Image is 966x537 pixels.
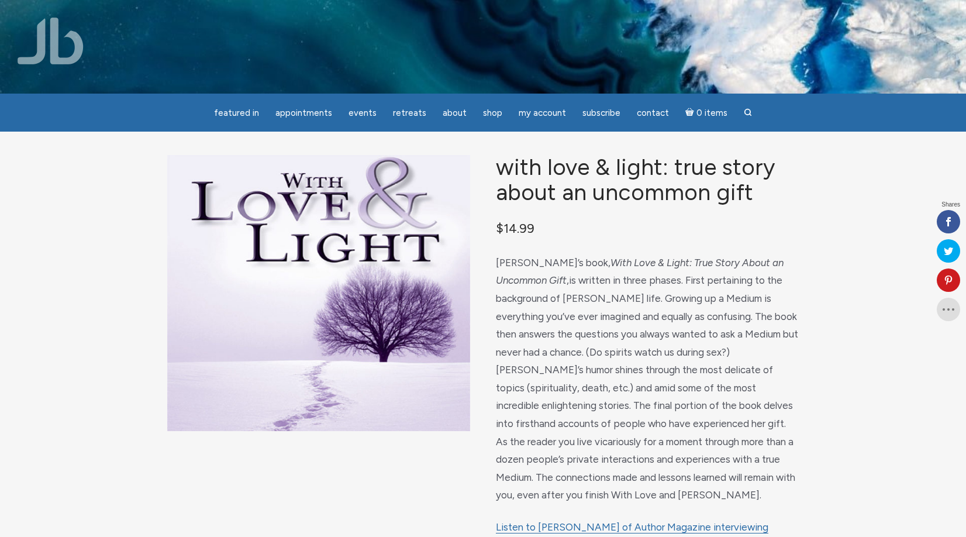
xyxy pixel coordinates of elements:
img: Jamie Butler. The Everyday Medium [18,18,84,64]
span: Subscribe [582,108,620,118]
span: Events [349,108,377,118]
span: $ [496,221,503,236]
span: Contact [637,108,669,118]
img: With Love & Light: True Story About an Uncommon Gift [167,155,470,431]
span: , [567,274,569,286]
a: featured in [207,102,266,125]
span: About [443,108,467,118]
a: Retreats [386,102,433,125]
a: Subscribe [575,102,627,125]
span: Retreats [393,108,426,118]
span: Appointments [275,108,332,118]
span: featured in [214,108,259,118]
a: Appointments [268,102,339,125]
a: About [436,102,474,125]
a: My Account [512,102,573,125]
i: Cart [685,108,696,118]
span: Shop [483,108,502,118]
span: My Account [519,108,566,118]
p: is written in three phases. First pertaining to the background of [PERSON_NAME] life. Growing up ... [496,254,799,504]
a: Contact [630,102,676,125]
bdi: 14.99 [496,221,534,236]
em: With Love & Light: True Story About an Uncommon Gift [496,257,784,287]
a: Shop [476,102,509,125]
a: Events [341,102,384,125]
span: 0 items [696,109,727,118]
h1: With Love & Light: True Story About an Uncommon Gift [496,155,799,205]
span: [PERSON_NAME]’s book, [496,257,610,268]
span: Shares [941,202,960,208]
a: Cart0 items [678,101,734,125]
